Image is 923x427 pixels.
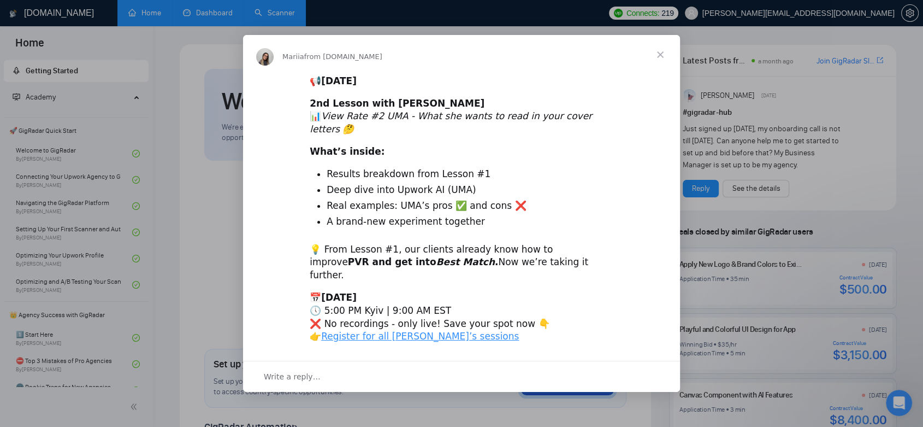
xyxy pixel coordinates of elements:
[310,110,592,134] i: View Rate #2 UMA - What she wants to read in your cover letters 🤔
[310,291,613,343] div: 📅 🕔 5:00 PM Kyiv | 9:00 AM EST ❌ No recordings - only live! Save your spot now 👇 👉
[310,146,384,157] b: What’s inside:
[282,52,304,61] span: Mariia
[436,256,495,267] i: Best Match
[321,331,519,342] a: Register for all [PERSON_NAME]’s sessions
[243,361,680,392] div: Open conversation and reply
[256,48,274,66] img: Profile image for Mariia
[310,97,613,136] div: 📊
[327,200,613,213] li: Real examples: UMA’s pros ✅ and cons ❌
[310,98,484,109] b: 2nd Lesson with [PERSON_NAME]
[321,75,357,86] b: [DATE]
[327,215,613,229] li: A brand-new experiment together
[264,370,321,384] span: Write a reply…
[641,35,680,74] span: Close
[310,75,613,88] div: 📢
[348,256,499,267] b: PVR and get into .
[327,184,613,197] li: Deep dive into Upwork AI (UMA)
[321,292,357,303] b: [DATE]
[310,243,613,282] div: 💡 From Lesson #1, our clients already know how to improve Now we’re taking it further.
[304,52,382,61] span: from [DOMAIN_NAME]
[327,168,613,181] li: Results breakdown from Lesson #1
